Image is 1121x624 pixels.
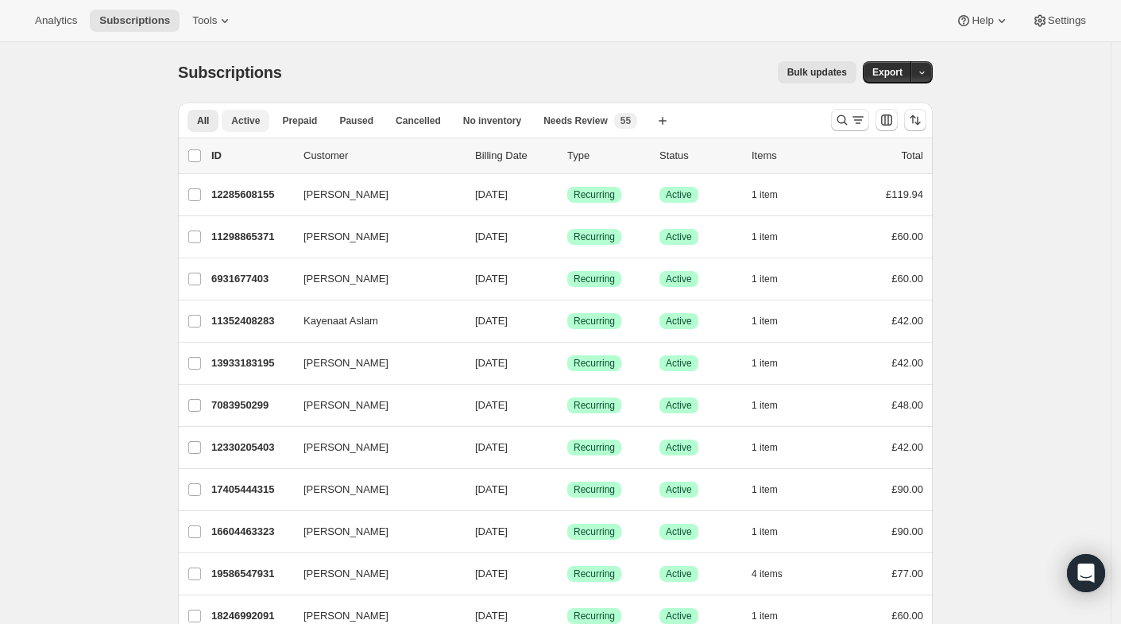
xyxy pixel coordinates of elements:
[211,440,291,455] p: 12330205403
[294,393,453,418] button: [PERSON_NAME]
[294,182,453,207] button: [PERSON_NAME]
[303,313,378,329] span: Kayenaat Aslam
[752,184,795,206] button: 1 item
[90,10,180,32] button: Subscriptions
[620,114,631,127] span: 55
[752,188,778,201] span: 1 item
[211,184,923,206] div: 12285608155[PERSON_NAME][DATE]SuccessRecurringSuccessActive1 item£119.94
[752,479,795,501] button: 1 item
[197,114,209,127] span: All
[1022,10,1096,32] button: Settings
[294,266,453,292] button: [PERSON_NAME]
[886,188,923,200] span: £119.94
[475,525,508,537] span: [DATE]
[294,351,453,376] button: [PERSON_NAME]
[574,231,615,243] span: Recurring
[787,66,847,79] span: Bulk updates
[211,271,291,287] p: 6931677403
[891,525,923,537] span: £90.00
[303,355,388,371] span: [PERSON_NAME]
[574,188,615,201] span: Recurring
[211,479,923,501] div: 17405444315[PERSON_NAME][DATE]SuccessRecurringSuccessActive1 item£90.00
[211,226,923,248] div: 11298865371[PERSON_NAME][DATE]SuccessRecurringSuccessActive1 item£60.00
[543,114,608,127] span: Needs Review
[891,315,923,327] span: £42.00
[574,483,615,496] span: Recurring
[876,109,898,131] button: Customize table column order and visibility
[891,568,923,579] span: £77.00
[211,229,291,245] p: 11298865371
[475,568,508,579] span: [DATE]
[891,441,923,453] span: £42.00
[303,271,388,287] span: [PERSON_NAME]
[891,399,923,411] span: £48.00
[574,357,615,370] span: Recurring
[303,524,388,540] span: [PERSON_NAME]
[574,273,615,285] span: Recurring
[99,14,170,27] span: Subscriptions
[282,114,317,127] span: Prepaid
[891,231,923,242] span: £60.00
[891,483,923,495] span: £90.00
[475,148,555,164] p: Billing Date
[211,313,291,329] p: 11352408283
[211,397,291,413] p: 7083950299
[475,357,508,369] span: [DATE]
[902,148,923,164] p: Total
[211,187,291,203] p: 12285608155
[192,14,217,27] span: Tools
[231,114,260,127] span: Active
[872,66,903,79] span: Export
[303,440,388,455] span: [PERSON_NAME]
[475,273,508,285] span: [DATE]
[294,224,453,250] button: [PERSON_NAME]
[35,14,77,27] span: Analytics
[475,231,508,242] span: [DATE]
[211,563,923,585] div: 19586547931[PERSON_NAME][DATE]SuccessRecurringSuccessActive4 items£77.00
[891,357,923,369] span: £42.00
[574,441,615,454] span: Recurring
[752,399,778,412] span: 1 item
[659,148,739,164] p: Status
[904,109,926,131] button: Sort the results
[294,561,453,587] button: [PERSON_NAME]
[211,566,291,582] p: 19586547931
[339,114,373,127] span: Paused
[666,441,692,454] span: Active
[211,148,291,164] p: ID
[211,310,923,332] div: 11352408283Kayenaat Aslam[DATE]SuccessRecurringSuccessActive1 item£42.00
[303,148,462,164] p: Customer
[475,315,508,327] span: [DATE]
[396,114,441,127] span: Cancelled
[752,268,795,290] button: 1 item
[211,268,923,290] div: 6931677403[PERSON_NAME][DATE]SuccessRecurringSuccessActive1 item£60.00
[211,394,923,417] div: 7083950299[PERSON_NAME][DATE]SuccessRecurringSuccessActive1 item£48.00
[666,188,692,201] span: Active
[946,10,1019,32] button: Help
[752,610,778,622] span: 1 item
[574,315,615,328] span: Recurring
[475,610,508,622] span: [DATE]
[303,397,388,413] span: [PERSON_NAME]
[183,10,242,32] button: Tools
[303,229,388,245] span: [PERSON_NAME]
[891,610,923,622] span: £60.00
[666,525,692,538] span: Active
[972,14,993,27] span: Help
[1048,14,1086,27] span: Settings
[752,525,778,538] span: 1 item
[752,563,800,585] button: 4 items
[666,610,692,622] span: Active
[752,483,778,496] span: 1 item
[475,483,508,495] span: [DATE]
[666,483,692,496] span: Active
[666,357,692,370] span: Active
[303,608,388,624] span: [PERSON_NAME]
[752,394,795,417] button: 1 item
[752,568,783,580] span: 4 items
[778,61,856,83] button: Bulk updates
[211,482,291,498] p: 17405444315
[475,399,508,411] span: [DATE]
[666,273,692,285] span: Active
[211,436,923,459] div: 12330205403[PERSON_NAME][DATE]SuccessRecurringSuccessActive1 item£42.00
